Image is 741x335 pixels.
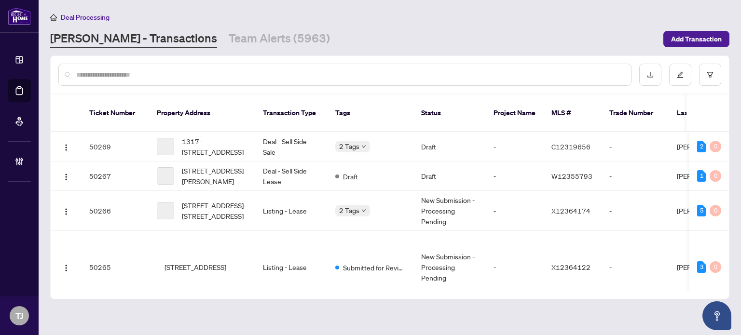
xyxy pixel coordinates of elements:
img: logo [8,7,31,25]
span: 2 Tags [339,205,359,216]
td: - [602,132,669,161]
button: Add Transaction [663,31,729,47]
td: Deal - Sell Side Sale [255,132,328,161]
div: 0 [710,205,721,216]
span: down [361,208,366,213]
div: 0 [710,141,721,152]
button: edit [669,64,691,86]
button: Logo [58,168,74,184]
div: 0 [710,261,721,273]
button: Logo [58,203,74,218]
span: home [50,14,57,21]
td: 50269 [82,132,149,161]
button: Logo [58,139,74,154]
td: - [486,191,544,231]
td: - [486,132,544,161]
td: - [602,191,669,231]
th: MLS # [544,94,602,132]
td: New Submission - Processing Pending [413,231,486,304]
span: [STREET_ADDRESS][PERSON_NAME] [182,165,247,187]
button: Open asap [702,301,731,330]
div: 2 [697,141,706,152]
span: Draft [343,171,358,182]
span: W12355793 [551,172,592,180]
span: Add Transaction [671,31,722,47]
th: Trade Number [602,94,669,132]
th: Transaction Type [255,94,328,132]
span: 2 Tags [339,141,359,152]
span: edit [677,71,684,78]
td: 50267 [82,161,149,191]
td: - [602,231,669,304]
img: Logo [62,173,70,181]
div: 1 [697,170,706,182]
th: Property Address [149,94,255,132]
td: Deal - Sell Side Lease [255,161,328,191]
span: download [647,71,654,78]
button: download [639,64,661,86]
td: Draft [413,161,486,191]
th: Status [413,94,486,132]
span: TJ [15,309,23,322]
div: 0 [710,170,721,182]
div: 5 [697,205,706,216]
span: [STREET_ADDRESS]-[STREET_ADDRESS] [182,200,247,221]
span: 1317-[STREET_ADDRESS] [182,136,247,157]
span: Submitted for Review [343,262,406,273]
span: C12319656 [551,142,590,151]
span: X12364122 [551,263,590,271]
button: Logo [58,259,74,275]
th: Ticket Number [82,94,149,132]
img: Logo [62,264,70,272]
span: down [361,144,366,149]
td: New Submission - Processing Pending [413,191,486,231]
span: Deal Processing [61,13,110,22]
td: 50266 [82,191,149,231]
td: 50265 [82,231,149,304]
td: Listing - Lease [255,191,328,231]
a: Team Alerts (5963) [229,30,330,48]
a: [PERSON_NAME] - Transactions [50,30,217,48]
th: Tags [328,94,413,132]
td: - [602,161,669,191]
button: filter [699,64,721,86]
td: - [486,231,544,304]
span: X12364174 [551,206,590,215]
td: - [486,161,544,191]
div: 3 [697,261,706,273]
td: Draft [413,132,486,161]
img: Logo [62,208,70,215]
span: filter [707,71,714,78]
th: Project Name [486,94,544,132]
td: Listing - Lease [255,231,328,304]
img: Logo [62,144,70,151]
span: [STREET_ADDRESS] [165,262,226,272]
